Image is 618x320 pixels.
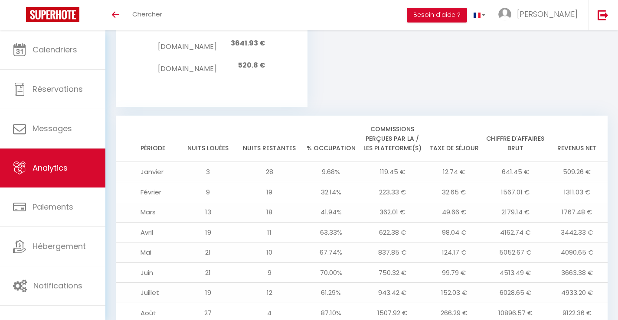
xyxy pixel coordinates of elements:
td: 12 [239,283,301,303]
td: 13 [177,202,239,223]
span: Messages [33,123,72,134]
th: Nuits restantes [239,116,301,162]
th: Taxe de séjour [423,116,485,162]
td: 70.00% [300,262,362,283]
td: 2179.14 € [485,202,546,223]
td: Avril [116,222,177,242]
th: Nuits louées [177,116,239,162]
th: % Occupation [300,116,362,162]
td: 21 [177,262,239,283]
td: 99.79 € [423,262,485,283]
td: 3442.33 € [546,222,608,242]
td: 6028.65 € [485,283,546,303]
td: Janvier [116,162,177,182]
td: 4090.65 € [546,242,608,263]
td: 641.45 € [485,162,546,182]
th: Revenus net [546,116,608,162]
td: Juillet [116,283,177,303]
td: 10 [239,242,301,263]
td: 223.33 € [362,182,423,202]
td: 4513.49 € [485,262,546,283]
span: Réservations [33,84,83,94]
td: Février [116,182,177,202]
td: 19 [177,222,239,242]
td: 63.33% [300,222,362,242]
span: [PERSON_NAME] [517,9,578,19]
img: Super Booking [26,7,79,22]
button: Besoin d'aide ? [407,8,467,23]
span: Paiements [33,201,73,212]
span: 3641.93 € [231,38,265,48]
td: [DOMAIN_NAME] [158,55,216,77]
td: 4162.74 € [485,222,546,242]
td: Juin [116,262,177,283]
td: 98.04 € [423,222,485,242]
span: 520.8 € [238,60,265,70]
td: 41.94% [300,202,362,223]
td: 9 [177,182,239,202]
img: ... [498,8,511,21]
td: 21 [177,242,239,263]
td: 4933.20 € [546,283,608,303]
span: Hébergement [33,241,86,252]
td: 12.74 € [423,162,485,182]
td: 61.29% [300,283,362,303]
td: 943.42 € [362,283,423,303]
td: 18 [239,202,301,223]
td: 1567.01 € [485,182,546,202]
td: 750.32 € [362,262,423,283]
img: logout [598,10,608,20]
td: 3 [177,162,239,182]
td: Mai [116,242,177,263]
td: 9 [239,262,301,283]
td: 5052.67 € [485,242,546,263]
span: Chercher [132,10,162,19]
th: Commissions perçues par la / les plateforme(s) [362,116,423,162]
td: 622.38 € [362,222,423,242]
td: 11 [239,222,301,242]
td: 1311.03 € [546,182,608,202]
td: 152.03 € [423,283,485,303]
span: Notifications [33,280,82,291]
td: 3663.38 € [546,262,608,283]
td: 124.17 € [423,242,485,263]
td: 1767.48 € [546,202,608,223]
span: Calendriers [33,44,77,55]
td: 32.65 € [423,182,485,202]
td: 19 [177,283,239,303]
td: 362.01 € [362,202,423,223]
td: 119.45 € [362,162,423,182]
td: 19 [239,182,301,202]
th: Période [116,116,177,162]
th: Chiffre d'affaires brut [485,116,546,162]
td: 67.74% [300,242,362,263]
td: 28 [239,162,301,182]
td: 32.14% [300,182,362,202]
td: 509.26 € [546,162,608,182]
td: 837.85 € [362,242,423,263]
td: 49.66 € [423,202,485,223]
td: Mars [116,202,177,223]
td: 9.68% [300,162,362,182]
span: Analytics [33,162,68,173]
td: [DOMAIN_NAME] [158,32,216,55]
